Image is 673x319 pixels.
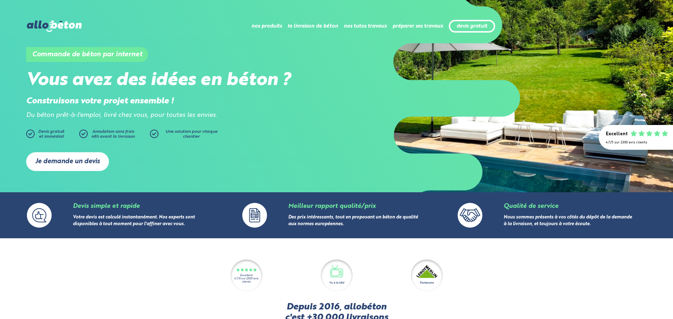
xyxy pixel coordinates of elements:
[79,130,150,142] a: Annulation sans frais48h avant la livraison
[231,277,262,284] div: 4.7/5 sur 2300 avis clients
[150,130,221,142] a: Une solution pour chaque chantier
[26,112,217,118] i: Du béton prêt-à-l'emploi, livré chez vous, pour toutes les envies.
[73,215,195,226] a: Votre devis est calculé instantanément. Nos experts sont disponibles à tout moment pour l'affiner...
[240,274,253,277] div: Excellent
[26,152,109,171] a: Je demande un devis
[329,281,344,285] div: Vu à la télé
[504,203,558,209] a: Qualité de service
[457,23,487,29] a: devis gratuit
[606,141,666,144] div: 4.7/5 sur 2300 avis clients
[27,21,81,32] img: allobéton
[288,215,418,226] a: Des prix intéressants, tout en proposant un béton de qualité aux normes européennes.
[504,215,632,226] a: Nous sommes présents à vos côtés du dépôt de la demande à la livraison, et toujours à votre écoute.
[251,18,282,35] li: nos produits
[26,47,148,62] h1: Commande de béton par internet
[393,18,443,35] li: préparer ses travaux
[288,18,338,35] li: la livraison de béton
[606,132,628,137] div: Excellent
[344,18,387,35] li: nos tutos travaux
[26,97,174,106] strong: Construisons votre projet ensemble !
[26,70,336,91] h2: Vous avez des idées en béton ?
[38,130,64,139] span: Devis gratuit et immédiat
[420,281,434,285] div: Partenaire
[166,130,217,139] span: Une solution pour chaque chantier
[288,203,376,209] a: Meilleur rapport qualité/prix
[91,130,135,139] span: Annulation sans frais 48h avant la livraison
[73,203,140,209] a: Devis simple et rapide
[26,130,76,142] a: Devis gratuitet immédiat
